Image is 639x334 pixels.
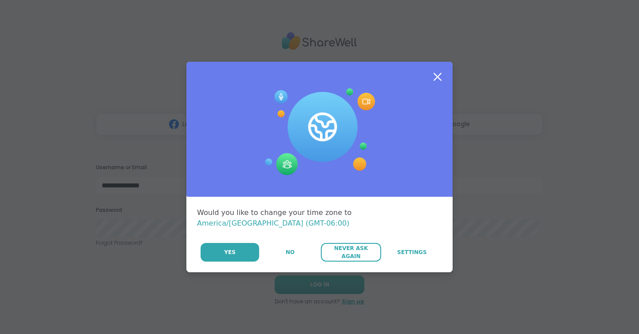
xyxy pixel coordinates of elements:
button: Never Ask Again [321,243,381,262]
span: No [286,248,295,256]
span: Settings [397,248,427,256]
span: Yes [224,248,236,256]
span: America/[GEOGRAPHIC_DATA] (GMT-06:00) [197,219,350,227]
a: Settings [382,243,442,262]
span: Never Ask Again [325,244,376,260]
div: Would you like to change your time zone to [197,207,442,229]
button: Yes [201,243,259,262]
button: No [260,243,320,262]
img: Session Experience [264,88,375,175]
